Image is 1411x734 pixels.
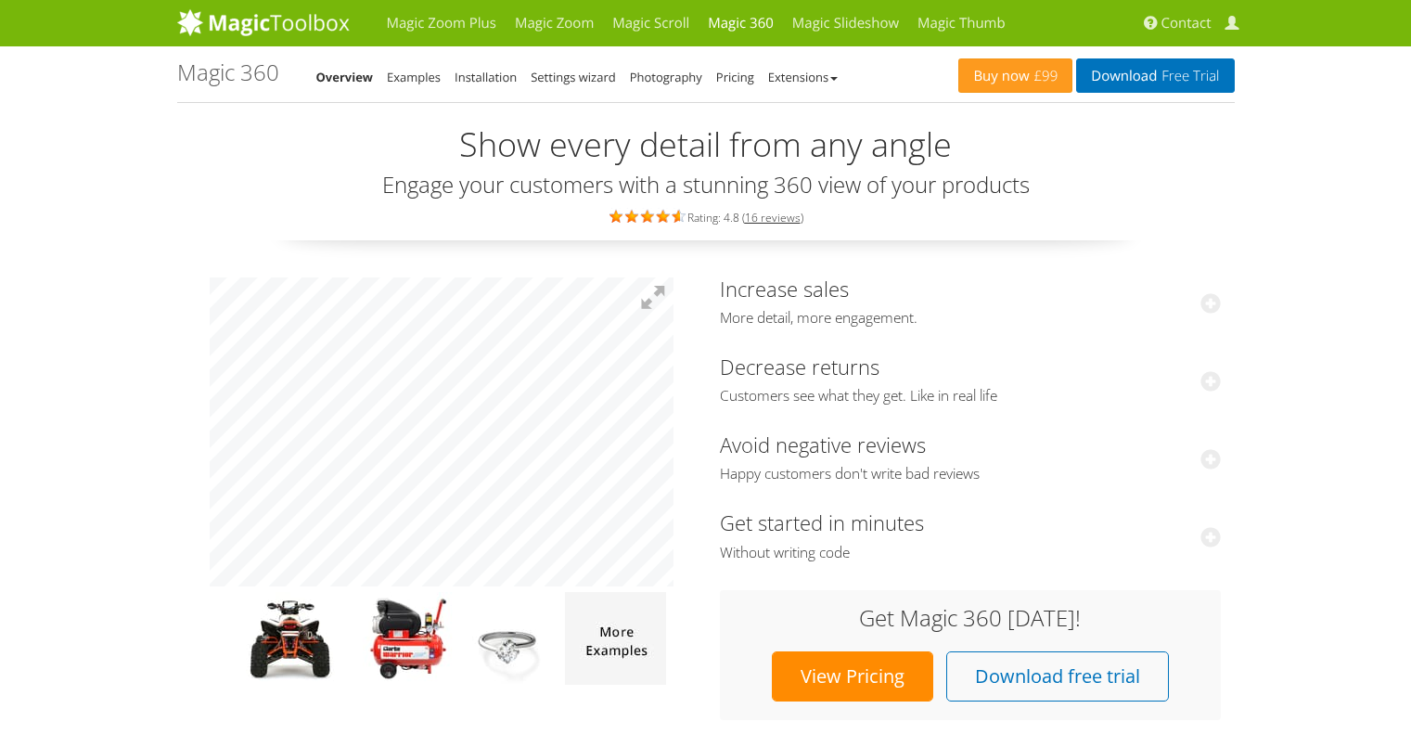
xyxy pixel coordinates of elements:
img: MagicToolbox.com - Image tools for your website [177,8,350,36]
a: Increase salesMore detail, more engagement. [720,275,1221,328]
a: Pricing [716,69,754,85]
span: Without writing code [720,544,1221,562]
h3: Engage your customers with a stunning 360 view of your products [177,173,1235,197]
a: Buy now£99 [958,58,1072,93]
a: Settings wizard [531,69,616,85]
a: Decrease returnsCustomers see what they get. Like in real life [720,353,1221,406]
a: View Pricing [772,651,933,702]
a: Get started in minutesWithout writing code [720,509,1221,561]
h1: Magic 360 [177,60,279,84]
span: Contact [1161,14,1212,32]
a: 16 reviews [745,210,801,225]
a: Download free trial [946,651,1169,702]
a: Extensions [768,69,838,85]
a: DownloadFree Trial [1076,58,1234,93]
a: Overview [316,69,374,85]
span: Happy customers don't write bad reviews [720,465,1221,483]
span: £99 [1030,69,1058,84]
div: Rating: 4.8 ( ) [177,206,1235,226]
a: Photography [630,69,702,85]
h3: Get Magic 360 [DATE]! [738,606,1202,630]
span: Free Trial [1157,69,1219,84]
h2: Show every detail from any angle [177,126,1235,163]
span: Customers see what they get. Like in real life [720,387,1221,406]
span: More detail, more engagement. [720,309,1221,328]
a: Avoid negative reviewsHappy customers don't write bad reviews [720,431,1221,483]
img: more magic 360 demos [565,592,666,685]
a: Installation [455,69,517,85]
a: Examples [387,69,441,85]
